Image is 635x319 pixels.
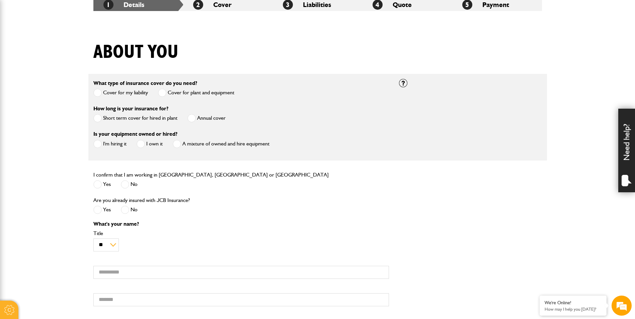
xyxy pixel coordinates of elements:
label: Yes [93,180,111,189]
label: What type of insurance cover do you need? [93,81,197,86]
label: I confirm that I am working in [GEOGRAPHIC_DATA], [GEOGRAPHIC_DATA] or [GEOGRAPHIC_DATA] [93,172,329,178]
h1: About you [93,41,178,64]
label: Is your equipment owned or hired? [93,131,177,137]
label: Short term cover for hired in plant [93,114,177,122]
p: What's your name? [93,221,389,227]
label: Cover for my liability [93,89,148,97]
label: How long is your insurance for? [93,106,168,111]
p: How may I help you today? [545,307,602,312]
label: Yes [93,206,111,214]
label: No [121,206,138,214]
label: Title [93,231,389,236]
div: Need help? [618,109,635,192]
div: We're Online! [545,300,602,306]
label: Annual cover [187,114,226,122]
label: I'm hiring it [93,140,127,148]
label: A mixture of owned and hire equipment [173,140,269,148]
label: I own it [137,140,163,148]
label: Are you already insured with JCB Insurance? [93,198,190,203]
label: Cover for plant and equipment [158,89,234,97]
label: No [121,180,138,189]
